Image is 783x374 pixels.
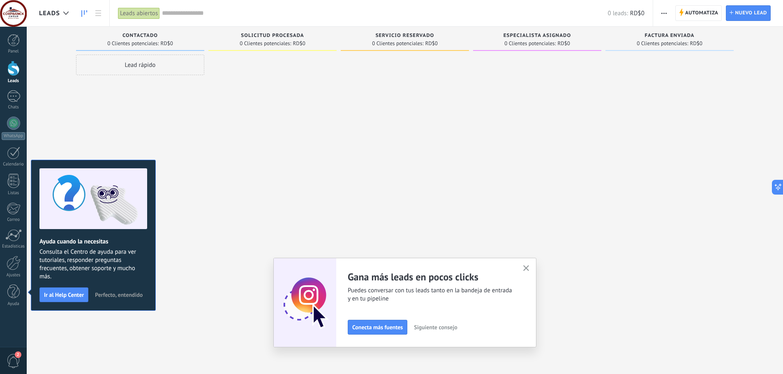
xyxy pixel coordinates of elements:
span: Puedes conversar con tus leads tanto en la bandeja de entrada y en tu pipeline [348,287,513,303]
div: Calendario [2,162,25,167]
span: 0 Clientes potenciales: [372,41,423,46]
div: Servicio reservado [345,33,465,40]
div: Solicitud procesada [212,33,333,40]
span: RD$0 [630,9,644,17]
span: Solicitud procesada [241,33,304,39]
span: Automatiza [685,6,718,21]
div: Leads abiertos [118,7,160,19]
a: Leads [77,5,91,21]
span: Factura enviada [645,33,695,39]
h2: Gana más leads en pocos clicks [348,271,513,283]
div: Panel [2,49,25,54]
span: RD$0 [425,41,437,46]
span: Servicio reservado [376,33,434,39]
button: Perfecto, entendido [91,289,146,301]
div: WhatsApp [2,132,25,140]
span: Ir al Help Center [44,292,84,298]
div: Ayuda [2,301,25,307]
span: 0 Clientes potenciales: [504,41,556,46]
a: Nuevo lead [726,5,771,21]
a: Lista [91,5,105,21]
div: Lead rápido [76,55,204,75]
span: 0 Clientes potenciales: [240,41,291,46]
h2: Ayuda cuando la necesitas [39,238,147,246]
div: Contactado [80,33,200,40]
button: Ir al Help Center [39,287,88,302]
span: RD$0 [293,41,305,46]
span: RD$0 [160,41,173,46]
span: Siguiente consejo [414,324,457,330]
span: RD$0 [557,41,570,46]
div: Ajustes [2,273,25,278]
span: 0 Clientes potenciales: [637,41,688,46]
span: Contactado [122,33,158,39]
a: Automatiza [675,5,722,21]
div: Listas [2,190,25,196]
span: Leads [39,9,60,17]
span: Especialista asignado [504,33,571,39]
button: Siguiente consejo [410,321,461,333]
span: Conecta más fuentes [352,324,403,330]
div: Leads [2,78,25,84]
div: Especialista asignado [477,33,597,40]
div: Correo [2,217,25,223]
span: Nuevo lead [735,6,767,21]
span: 0 leads: [608,9,628,17]
div: Factura enviada [610,33,730,40]
div: Chats [2,105,25,110]
span: RD$0 [690,41,702,46]
span: 0 Clientes potenciales: [107,41,159,46]
span: Perfecto, entendido [95,292,143,298]
span: 2 [15,351,21,358]
div: Estadísticas [2,244,25,249]
button: Más [658,5,670,21]
button: Conecta más fuentes [348,320,407,335]
span: Consulta el Centro de ayuda para ver tutoriales, responder preguntas frecuentes, obtener soporte ... [39,248,147,281]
